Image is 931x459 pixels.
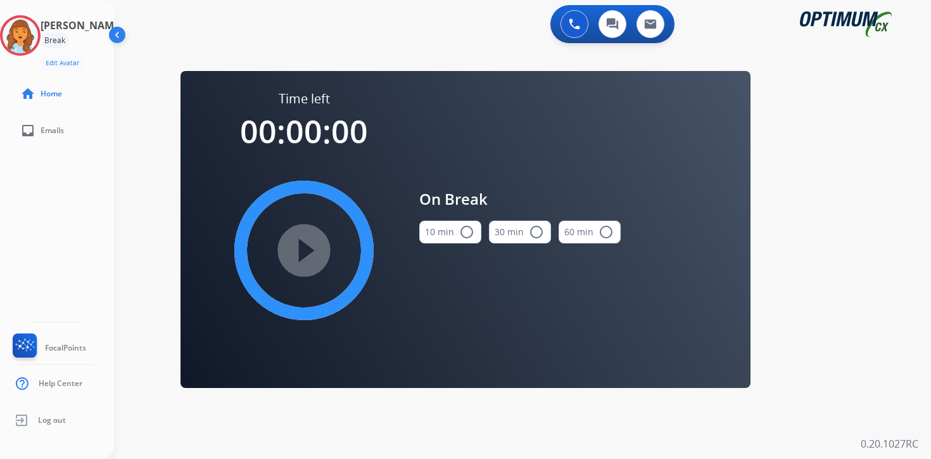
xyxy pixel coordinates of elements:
[240,110,368,153] span: 00:00:00
[489,221,551,243] button: 30 min
[41,89,62,99] span: Home
[41,126,64,136] span: Emails
[45,343,86,353] span: FocalPoints
[419,188,621,210] span: On Break
[3,18,38,53] img: avatar
[459,224,474,240] mat-icon: radio_button_unchecked
[41,56,84,70] button: Edit Avatar
[598,224,614,240] mat-icon: radio_button_unchecked
[279,90,330,108] span: Time left
[559,221,621,243] button: 60 min
[419,221,481,243] button: 10 min
[38,415,66,425] span: Log out
[39,378,82,389] span: Help Center
[10,333,86,363] a: FocalPoints
[529,224,544,240] mat-icon: radio_button_unchecked
[861,436,918,451] p: 0.20.1027RC
[41,18,123,33] h3: [PERSON_NAME]
[41,33,69,48] div: Break
[20,86,35,101] mat-icon: home
[20,123,35,138] mat-icon: inbox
